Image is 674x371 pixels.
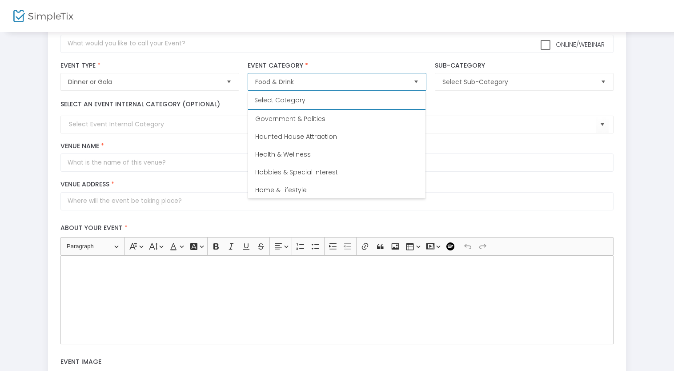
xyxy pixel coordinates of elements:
span: Select Sub-Category [442,77,593,86]
div: Select Category [248,91,425,109]
div: Rich Text Editor, main [60,255,613,344]
span: Haunted House Attraction [255,132,337,141]
span: Event Image [60,357,101,366]
input: What is the name of this venue? [60,153,613,172]
button: Select [596,116,609,134]
input: What would you like to call your Event? [60,35,613,53]
input: Where will the event be taking place? [60,192,613,210]
span: Paragraph [67,241,113,252]
label: Venue Address [60,181,613,189]
span: Online/Webinar [554,40,605,49]
label: Select an event internal category (optional) [60,100,220,109]
button: Paragraph [63,239,123,253]
button: Select [597,73,610,90]
input: Select Event Internal Category [69,120,596,129]
span: Health & Wellness [255,150,311,159]
span: Government & Politics [255,114,325,123]
span: Hobbies & Special Interest [255,168,338,177]
span: Dinner or Gala [68,77,219,86]
label: Sub-Category [435,62,613,70]
span: Food & Drink [255,77,406,86]
label: Event Type [60,62,239,70]
label: Venue Name [60,142,613,150]
label: About your event [56,219,618,238]
span: Home & Lifestyle [255,185,307,194]
label: Event Category [248,62,426,70]
div: Editor toolbar [60,237,613,255]
button: Select [410,73,422,90]
button: Select [223,73,235,90]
